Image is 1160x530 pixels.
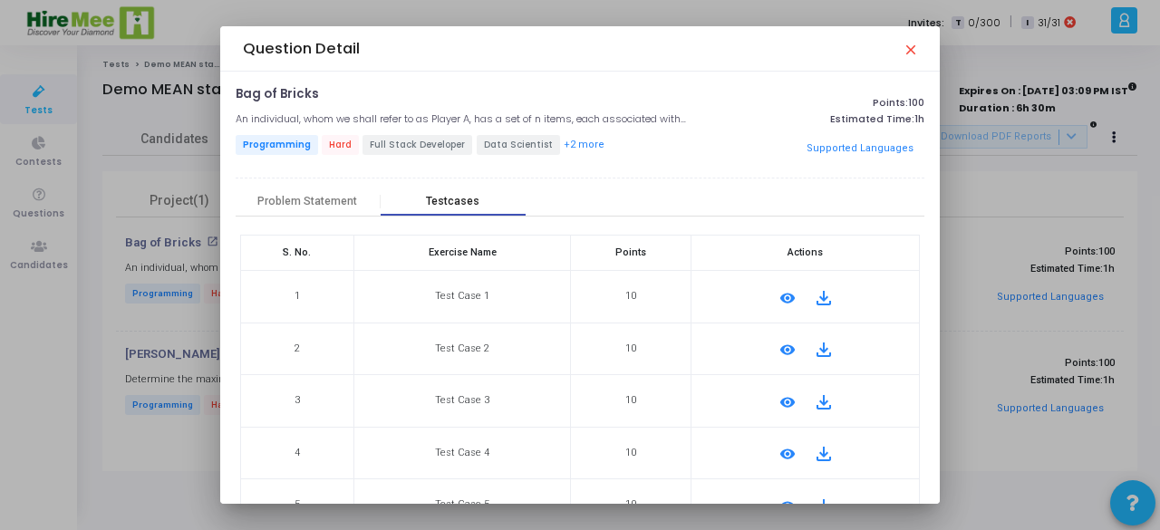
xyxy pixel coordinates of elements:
[240,271,353,323] td: 1
[257,195,357,208] div: Problem Statement
[571,271,691,323] td: 10
[813,287,835,309] mat-icon: file_download
[813,339,835,361] mat-icon: file_download
[240,375,353,428] td: 3
[236,87,319,101] p: Bag of Bricks
[563,137,605,154] button: +2 more
[322,135,359,155] span: Hard
[362,135,472,155] span: Full Stack Developer
[777,391,798,413] mat-icon: remove_red_eye
[571,323,691,375] td: 10
[777,443,798,465] mat-icon: remove_red_eye
[236,135,318,155] span: Programming
[571,375,691,428] td: 10
[777,339,798,361] mat-icon: remove_red_eye
[426,195,479,208] div: Testcases
[813,443,835,465] mat-icon: file_download
[903,42,917,56] mat-icon: close
[240,323,353,375] td: 2
[477,135,560,155] span: Data Scientist
[801,136,920,163] button: Supported Languages
[777,496,798,517] mat-icon: remove_red_eye
[691,235,920,271] th: Actions
[777,287,798,309] mat-icon: remove_red_eye
[354,323,571,375] td: Test Case 2
[571,427,691,479] td: 10
[243,40,360,58] h4: Question Detail
[354,235,571,271] th: Exercise Name
[914,113,924,125] span: 1h
[813,391,835,413] mat-icon: file_download
[354,375,571,428] td: Test Case 3
[908,95,924,110] span: 100
[704,97,925,109] p: Points:
[240,427,353,479] td: 4
[354,427,571,479] td: Test Case 4
[571,235,691,271] th: Points
[704,113,925,125] p: Estimated Time:
[354,271,571,323] td: Test Case 1
[813,496,835,517] mat-icon: file_download
[236,113,686,125] h5: An individual, whom we shall refer to as Player A, has a set of n items, each associated with a p...
[240,235,353,271] th: S. No.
